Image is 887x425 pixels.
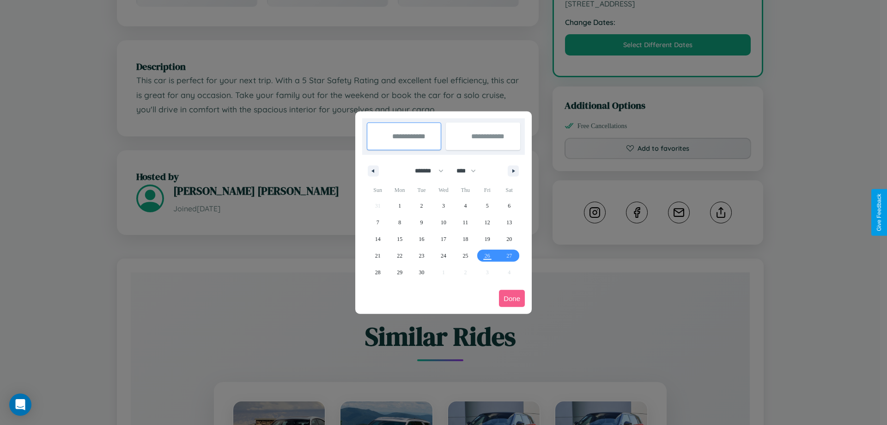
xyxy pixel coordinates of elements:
button: 17 [432,231,454,247]
button: 20 [498,231,520,247]
span: 19 [485,231,490,247]
span: Mon [389,183,410,197]
button: 27 [498,247,520,264]
span: 23 [419,247,425,264]
button: 21 [367,247,389,264]
button: 28 [367,264,389,281]
span: 6 [508,197,510,214]
span: 29 [397,264,402,281]
button: 25 [455,247,476,264]
button: 1 [389,197,410,214]
span: 3 [442,197,445,214]
div: Open Intercom Messenger [9,394,31,416]
button: 24 [432,247,454,264]
span: Fri [476,183,498,197]
span: 11 [463,214,468,231]
span: 22 [397,247,402,264]
button: 2 [411,197,432,214]
button: 14 [367,231,389,247]
span: 21 [375,247,381,264]
span: 7 [377,214,379,231]
button: 5 [476,197,498,214]
span: 26 [485,247,490,264]
span: 20 [506,231,512,247]
button: 11 [455,214,476,231]
span: 1 [398,197,401,214]
span: 9 [420,214,423,231]
button: 19 [476,231,498,247]
button: 12 [476,214,498,231]
span: 10 [441,214,446,231]
span: 5 [486,197,489,214]
span: 15 [397,231,402,247]
span: 30 [419,264,425,281]
button: 15 [389,231,410,247]
span: 28 [375,264,381,281]
span: 18 [462,231,468,247]
span: Sat [498,183,520,197]
span: 4 [464,197,467,214]
span: Thu [455,183,476,197]
span: Sun [367,183,389,197]
button: 4 [455,197,476,214]
span: 8 [398,214,401,231]
span: 13 [506,214,512,231]
button: 7 [367,214,389,231]
button: 18 [455,231,476,247]
span: 17 [441,231,446,247]
div: Give Feedback [876,194,882,231]
span: 24 [441,247,446,264]
span: 12 [485,214,490,231]
button: 29 [389,264,410,281]
button: 10 [432,214,454,231]
button: 23 [411,247,432,264]
span: Wed [432,183,454,197]
button: 22 [389,247,410,264]
span: 14 [375,231,381,247]
button: 13 [498,214,520,231]
span: 25 [462,247,468,264]
span: Tue [411,183,432,197]
span: 16 [419,231,425,247]
span: 27 [506,247,512,264]
button: 16 [411,231,432,247]
button: 26 [476,247,498,264]
button: 3 [432,197,454,214]
button: 6 [498,197,520,214]
span: 2 [420,197,423,214]
button: 8 [389,214,410,231]
button: 30 [411,264,432,281]
button: 9 [411,214,432,231]
button: Done [499,290,525,307]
